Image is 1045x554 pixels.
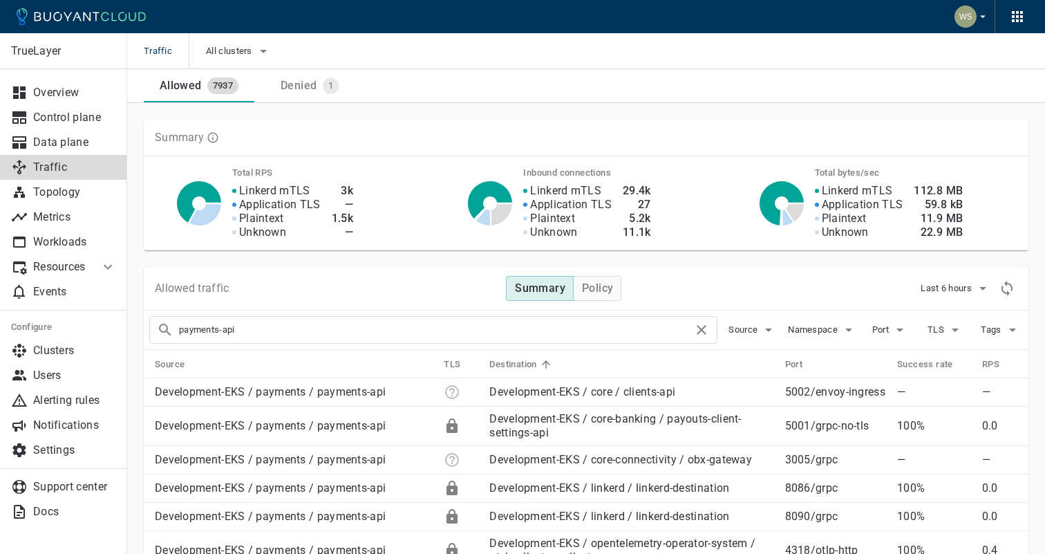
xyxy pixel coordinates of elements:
[982,510,1017,524] p: 0.0
[332,212,354,225] h4: 1.5k
[155,131,204,145] p: Summary
[785,358,821,371] span: Port
[33,86,116,100] p: Overview
[954,6,977,28] img: Weichung Shaw
[923,320,968,340] button: TLS
[982,419,1017,433] p: 0.0
[489,453,752,466] a: Development-EKS / core-connectivity / obx-gateway
[822,198,903,212] p: Application TLS
[11,44,115,58] p: TrueLayer
[444,358,478,371] span: TLS
[155,453,386,466] a: Development-EKS / payments / payments-api
[914,198,963,212] h4: 59.8 kB
[332,198,354,212] h4: —
[897,358,971,371] span: Success rate
[275,73,317,93] div: Denied
[33,505,116,519] p: Docs
[155,481,386,495] a: Development-EKS / payments / payments-api
[868,320,912,340] button: Port
[785,385,886,399] p: 5002 / envoy-ingress
[872,324,892,335] span: Port
[33,185,116,199] p: Topology
[573,276,621,301] button: Policy
[332,225,354,239] h4: —
[207,131,219,144] svg: TLS data is compiled from traffic seen by Linkerd proxies. RPS and TCP bytes reflect both inbound...
[33,394,116,407] p: Alerting rules
[444,452,460,468] div: Unknown
[33,344,116,358] p: Clusters
[928,324,947,335] span: TLS
[728,320,777,340] button: Source
[785,419,886,433] p: 5001 / grpc-no-tls
[239,212,284,225] p: Plaintext
[530,184,601,198] p: Linkerd mTLS
[897,510,971,524] p: 100%
[33,136,116,149] p: Data plane
[33,160,116,174] p: Traffic
[785,481,886,495] p: 8086 / grpc
[530,225,577,239] p: Unknown
[914,184,963,198] h4: 112.8 MB
[254,69,365,102] a: Denied1
[33,480,116,494] p: Support center
[785,510,886,524] p: 8090 / grpc
[582,281,613,295] h4: Policy
[981,324,1004,335] span: Tags
[788,324,840,335] span: Namespace
[239,225,286,239] p: Unknown
[489,481,729,495] a: Development-EKS / linkerd / linkerd-destination
[154,73,202,93] div: Allowed
[33,235,116,249] p: Workloads
[444,359,460,370] h5: TLS
[897,481,971,495] p: 100%
[822,225,869,239] p: Unknown
[897,453,971,467] p: —
[332,184,354,198] h4: 3k
[982,453,1017,467] p: —
[921,283,975,294] span: Last 6 hours
[897,359,953,370] h5: Success rate
[155,510,386,523] a: Development-EKS / payments / payments-api
[982,359,999,370] h5: RPS
[206,41,272,62] button: All clusters
[33,111,116,124] p: Control plane
[822,212,867,225] p: Plaintext
[506,276,574,301] button: Summary
[489,385,675,398] a: Development-EKS / core / clients-api
[207,80,239,91] span: 7937
[982,358,1017,371] span: RPS
[785,359,803,370] h5: Port
[623,198,651,212] h4: 27
[530,212,575,225] p: Plaintext
[530,198,612,212] p: Application TLS
[144,69,254,102] a: Allowed7937
[515,281,565,295] h4: Summary
[788,320,857,340] button: Namespace
[623,225,651,239] h4: 11.1k
[155,385,386,398] a: Development-EKS / payments / payments-api
[979,320,1023,340] button: Tags
[997,278,1017,299] div: Refresh metrics
[323,80,339,91] span: 1
[155,359,185,370] h5: Source
[489,359,536,370] h5: Destination
[206,46,255,57] span: All clusters
[728,324,760,335] span: Source
[444,384,460,400] div: Unknown
[489,412,741,439] a: Development-EKS / core-banking / payouts-client-settings-api
[489,510,729,523] a: Development-EKS / linkerd / linkerd-destination
[982,481,1017,495] p: 0.0
[822,184,893,198] p: Linkerd mTLS
[914,212,963,225] h4: 11.9 MB
[179,320,693,340] input: Search
[33,285,116,299] p: Events
[623,212,651,225] h4: 5.2k
[144,33,189,69] span: Traffic
[33,418,116,432] p: Notifications
[239,184,310,198] p: Linkerd mTLS
[623,184,651,198] h4: 29.4k
[921,278,991,299] button: Last 6 hours
[155,281,229,295] p: Allowed traffic
[11,322,116,333] h5: Configure
[33,210,116,224] p: Metrics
